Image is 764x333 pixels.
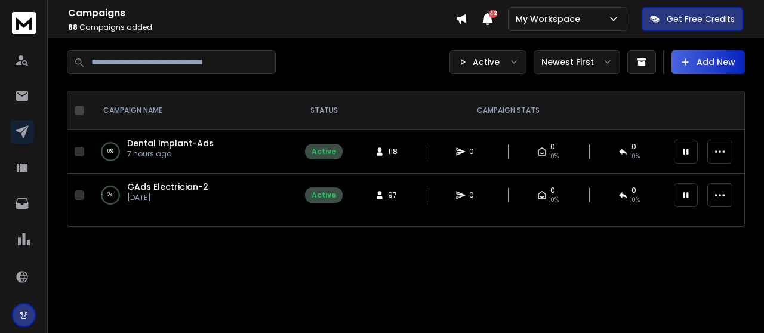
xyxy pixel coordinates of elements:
th: CAMPAIGN STATS [350,91,667,130]
button: Newest First [534,50,620,74]
span: 0 [550,142,555,152]
th: CAMPAIGN NAME [89,91,298,130]
td: 2%GAds Electrician-2[DATE] [89,174,298,217]
p: 2 % [107,189,113,201]
span: 0 [469,147,481,156]
p: Get Free Credits [667,13,735,25]
span: 0 [550,186,555,195]
a: GAds Electrician-2 [127,181,208,193]
div: Active [312,190,336,200]
span: 0 [631,186,636,195]
span: 97 [388,190,400,200]
span: 0% [631,195,640,205]
span: 0% [631,152,640,161]
th: STATUS [298,91,350,130]
p: 0 % [107,146,113,158]
p: My Workspace [516,13,585,25]
span: 0 [631,142,636,152]
td: 0%Dental Implant-Ads7 hours ago [89,130,298,174]
div: Active [312,147,336,156]
span: 88 [68,22,78,32]
img: logo [12,12,36,34]
p: 7 hours ago [127,149,214,159]
h1: Campaigns [68,6,455,20]
span: 42 [489,10,497,18]
span: 118 [388,147,400,156]
button: Get Free Credits [642,7,743,31]
p: Active [473,56,500,68]
p: Campaigns added [68,23,455,32]
button: Add New [671,50,745,74]
span: 0% [550,195,559,205]
a: Dental Implant-Ads [127,137,214,149]
p: [DATE] [127,193,208,202]
span: 0% [550,152,559,161]
span: 0 [469,190,481,200]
